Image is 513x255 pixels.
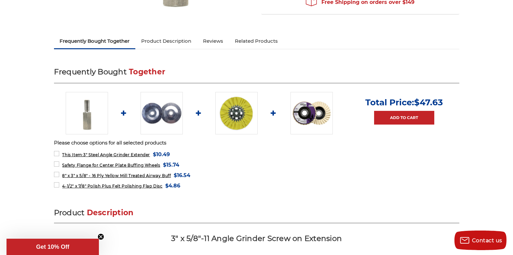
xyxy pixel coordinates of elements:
[174,171,190,180] span: $16.54
[62,184,162,188] span: 4-1/2" x 7/8" Polish Plus Felt Polishing Flap Disc
[62,173,171,178] span: 8" x 3" x 5/8" - 16 Ply Yellow Mill Treated Airway Buff
[54,139,459,147] p: Please choose options for all selected products
[454,231,506,250] button: Contact us
[414,97,443,108] span: $47.63
[165,181,180,190] span: $4.86
[54,67,127,76] span: Frequently Bought
[197,34,229,48] a: Reviews
[472,237,502,244] span: Contact us
[62,152,150,157] span: 3" Steel Angle Grinder Extender
[62,163,160,168] span: Safety Flange for Center Plate Buffing Wheels
[171,234,342,243] span: 3" x 5/8"-11 Angle Grinder Screw on Extension
[365,97,443,108] p: Total Price:
[7,239,99,255] div: Get 10% OffClose teaser
[374,111,434,125] a: Add to Cart
[54,208,85,217] span: Product
[66,92,108,134] img: 3" Steel Angle Grinder Extender
[54,34,136,48] a: Frequently Bought Together
[98,233,104,240] button: Close teaser
[62,152,83,157] strong: This Item:
[163,160,179,169] span: $15.74
[153,150,170,159] span: $10.49
[36,244,69,250] span: Get 10% Off
[129,67,165,76] span: Together
[87,208,134,217] span: Description
[135,34,197,48] a: Product Description
[229,34,284,48] a: Related Products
